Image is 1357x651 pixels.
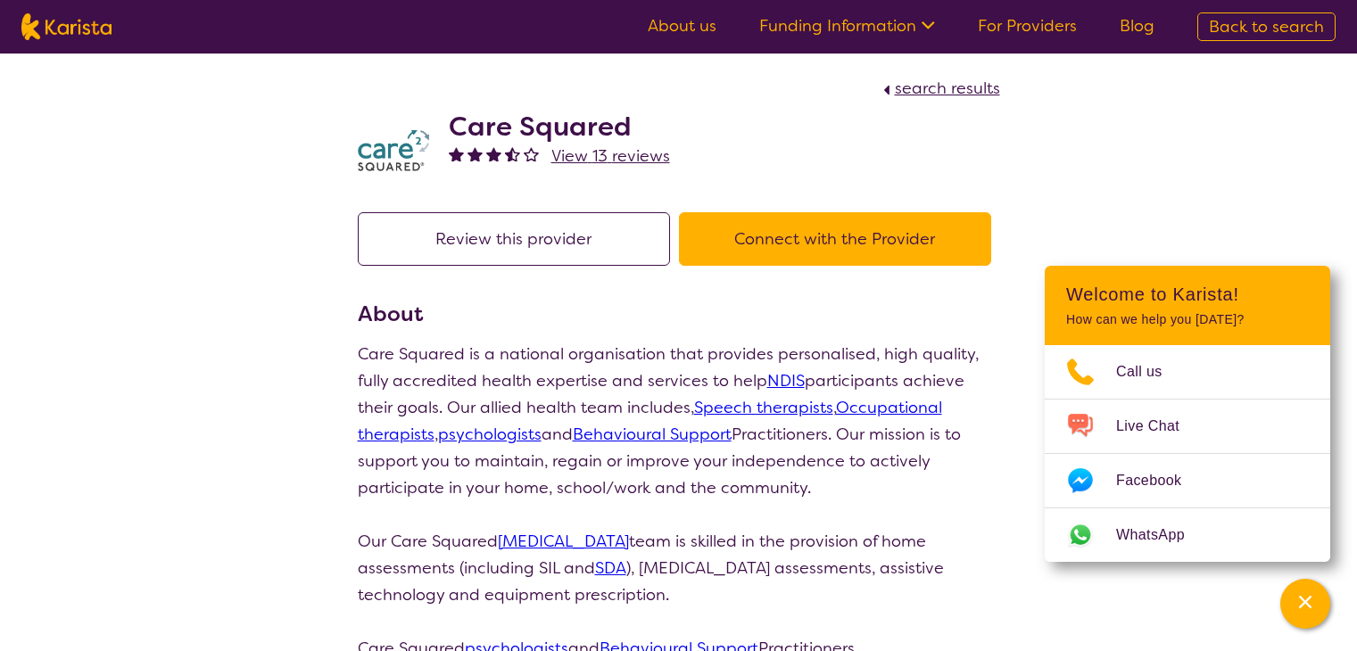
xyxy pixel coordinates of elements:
[1120,15,1154,37] a: Blog
[1116,358,1184,385] span: Call us
[468,146,483,161] img: fullstar
[1209,16,1324,37] span: Back to search
[767,370,805,391] a: NDIS
[1045,508,1330,562] a: Web link opens in a new tab.
[551,143,670,169] a: View 13 reviews
[759,15,935,37] a: Funding Information
[358,228,679,250] a: Review this provider
[551,145,670,167] span: View 13 reviews
[498,531,629,552] a: [MEDICAL_DATA]
[895,78,1000,99] span: search results
[595,557,626,579] a: SDA
[1045,266,1330,562] div: Channel Menu
[358,130,429,172] img: watfhvlxxexrmzu5ckj6.png
[21,13,112,40] img: Karista logo
[648,15,716,37] a: About us
[1066,284,1309,305] h2: Welcome to Karista!
[358,212,670,266] button: Review this provider
[505,146,520,161] img: halfstar
[1116,467,1203,494] span: Facebook
[1280,579,1330,629] button: Channel Menu
[573,424,732,445] a: Behavioural Support
[358,528,1000,608] p: Our Care Squared team is skilled in the provision of home assessments (including SIL and ), [MEDI...
[1066,312,1309,327] p: How can we help you [DATE]?
[358,298,1000,330] h3: About
[358,341,1000,501] p: Care Squared is a national organisation that provides personalised, high quality, fully accredite...
[1045,345,1330,562] ul: Choose channel
[679,228,1000,250] a: Connect with the Provider
[486,146,501,161] img: fullstar
[1116,522,1206,548] span: WhatsApp
[978,15,1077,37] a: For Providers
[679,212,991,266] button: Connect with the Provider
[1116,413,1201,440] span: Live Chat
[524,146,539,161] img: emptystar
[1197,12,1336,41] a: Back to search
[879,78,1000,99] a: search results
[449,111,670,143] h2: Care Squared
[449,146,464,161] img: fullstar
[438,424,542,445] a: psychologists
[694,397,833,418] a: Speech therapists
